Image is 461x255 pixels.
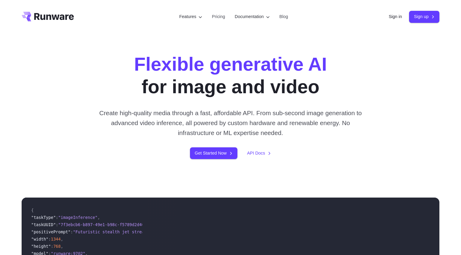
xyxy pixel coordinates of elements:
span: { [31,208,34,213]
span: "imageInference" [58,215,98,220]
span: , [61,237,63,241]
span: : [48,237,51,241]
span: : [51,244,53,249]
span: : [71,229,73,234]
a: Sign up [409,11,439,23]
span: "height" [31,244,51,249]
span: "width" [31,237,48,241]
span: 768 [53,244,61,249]
span: : [56,215,58,220]
span: , [61,244,63,249]
a: API Docs [247,150,271,157]
span: "taskType" [31,215,56,220]
span: , [98,215,100,220]
label: Features [179,13,202,20]
span: "Futuristic stealth jet streaking through a neon-lit cityscape with glowing purple exhaust" [73,229,297,234]
a: Get Started Now [190,147,237,159]
strong: Flexible generative AI [134,54,327,75]
span: "positivePrompt" [31,229,71,234]
h1: for image and video [134,53,327,98]
a: Sign in [389,13,402,20]
a: Go to / [22,12,74,21]
span: "taskUUID" [31,222,56,227]
label: Documentation [235,13,270,20]
span: : [56,222,58,227]
a: Pricing [212,13,225,20]
a: Blog [279,13,288,20]
span: 1344 [51,237,61,241]
p: Create high-quality media through a fast, affordable API. From sub-second image generation to adv... [97,108,364,138]
span: "7f3ebcb6-b897-49e1-b98c-f5789d2d40d7" [58,222,152,227]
